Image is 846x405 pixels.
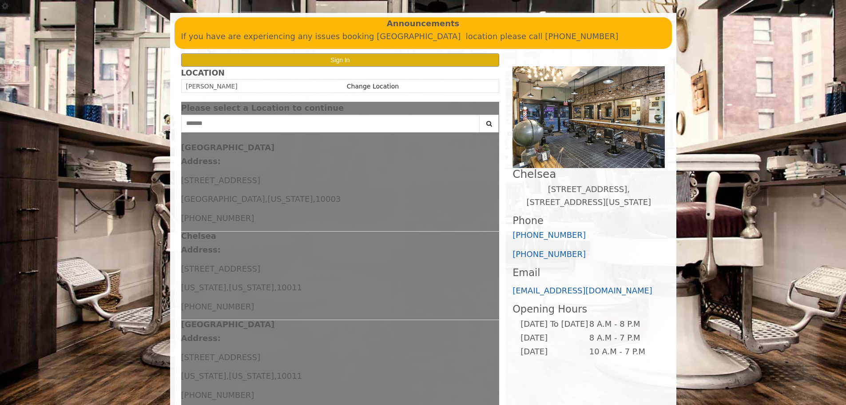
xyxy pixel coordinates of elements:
span: [PHONE_NUMBER] [181,302,254,311]
td: [DATE] [520,345,588,359]
span: [US_STATE] [267,194,313,204]
span: , [265,194,268,204]
i: Search button [484,120,494,127]
span: [US_STATE] [181,283,226,292]
td: [DATE] [520,331,588,345]
span: 10011 [277,371,302,381]
b: Announcements [387,17,460,30]
h3: Email [512,267,665,278]
b: Address: [181,245,221,254]
td: 10 A.M - 7 P.M [589,345,658,359]
button: Sign In [181,53,500,66]
span: Please select a Location to continue [181,103,344,112]
a: [EMAIL_ADDRESS][DOMAIN_NAME] [512,286,652,295]
b: [GEOGRAPHIC_DATA] [181,320,275,329]
b: Chelsea [181,231,216,241]
p: If you have are experiencing any issues booking [GEOGRAPHIC_DATA] location please call [PHONE_NUM... [181,30,665,43]
button: close dialog [486,105,499,111]
span: [STREET_ADDRESS] [181,264,260,273]
b: Address: [181,156,221,166]
td: 8 A.M - 8 P.M [589,317,658,331]
b: Address: [181,333,221,343]
p: [STREET_ADDRESS],[STREET_ADDRESS][US_STATE] [512,183,665,209]
b: [GEOGRAPHIC_DATA] [181,143,275,152]
span: [STREET_ADDRESS] [181,176,260,185]
td: 8 A.M - 7 P.M [589,331,658,345]
h3: Phone [512,215,665,226]
span: [US_STATE] [181,371,226,381]
a: [PHONE_NUMBER] [512,249,586,259]
h3: Opening Hours [512,304,665,315]
span: , [313,194,315,204]
span: , [226,371,229,381]
h2: Chelsea [512,168,665,180]
td: [DATE] To [DATE] [520,317,588,331]
span: 10003 [315,194,341,204]
span: [PHONE_NUMBER] [181,390,254,400]
span: [US_STATE] [229,371,274,381]
span: , [226,283,229,292]
a: [PHONE_NUMBER] [512,230,586,240]
span: [PERSON_NAME] [186,83,238,90]
div: Center Select [181,115,500,137]
span: [STREET_ADDRESS] [181,353,260,362]
span: [US_STATE] [229,283,274,292]
span: [GEOGRAPHIC_DATA] [181,194,265,204]
span: [PHONE_NUMBER] [181,213,254,223]
span: , [274,371,277,381]
input: Search Center [181,115,480,132]
a: Change Location [347,83,399,90]
b: LOCATION [181,68,225,77]
span: 10011 [277,283,302,292]
span: , [274,283,277,292]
